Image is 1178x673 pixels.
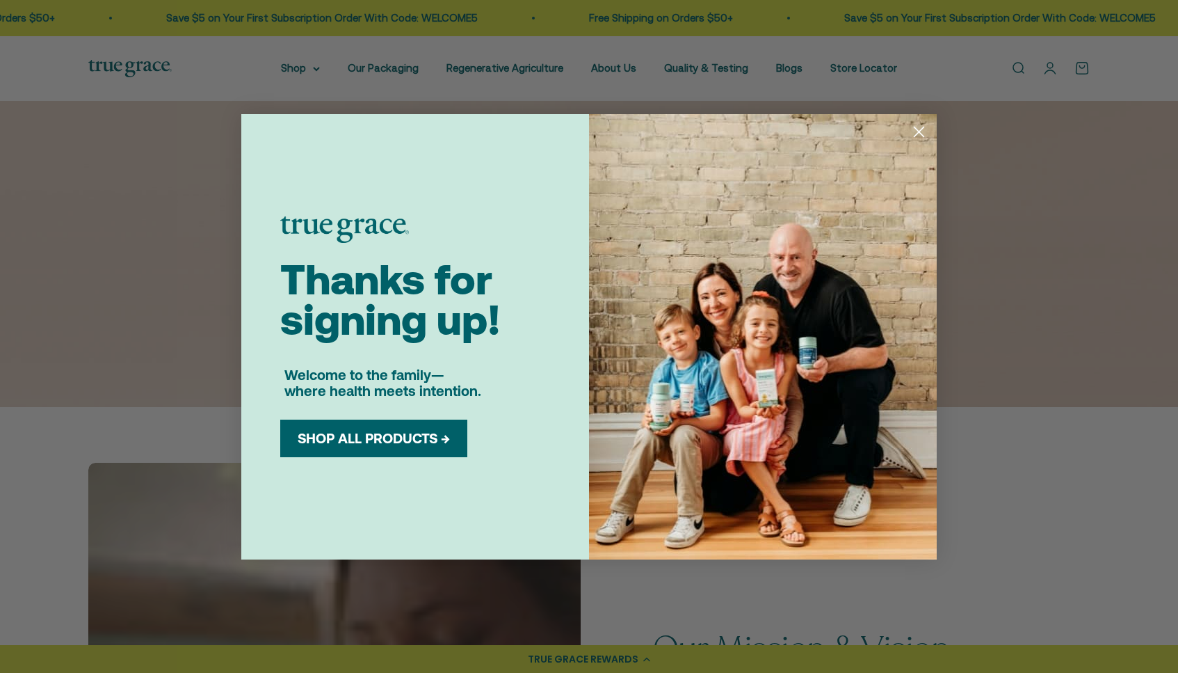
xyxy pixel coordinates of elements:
[284,367,444,383] span: Welcome to the family—
[907,120,931,144] button: Close dialog
[291,430,457,447] button: SHOP ALL PRODUCTS →
[589,114,937,560] img: b3f45010-4f50-4686-b610-c2d2f5ed60ad.jpeg
[280,216,409,243] img: logo placeholder
[280,255,501,344] span: Thanks for signing up!
[284,383,481,399] span: where health meets intention.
